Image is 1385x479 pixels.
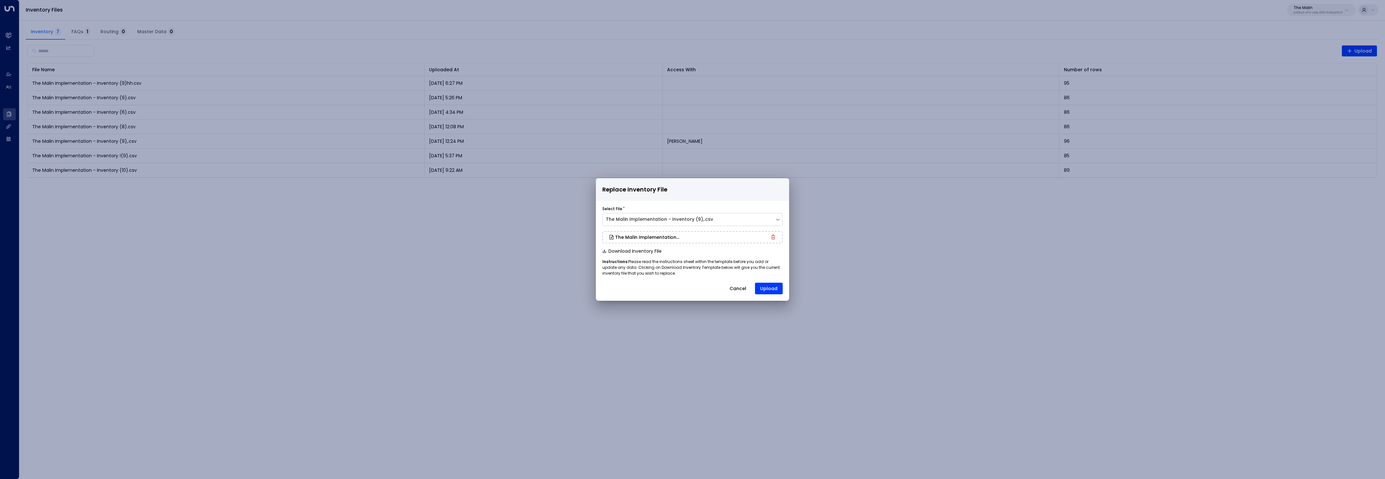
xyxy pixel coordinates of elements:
[602,206,622,212] label: Select File
[606,216,772,223] div: The Malin Implementation - Inventory (9),.csv
[602,259,783,276] p: Please read the instructions sheet within the template before you add or update any data. Clickin...
[615,235,680,240] h3: The Malin Implementation - Inventory (10).csv
[602,249,662,254] button: Download Inventory File
[724,283,752,294] button: Cancel
[755,283,783,294] button: Upload
[602,185,667,194] span: Replace Inventory File
[602,259,628,264] b: Instructions:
